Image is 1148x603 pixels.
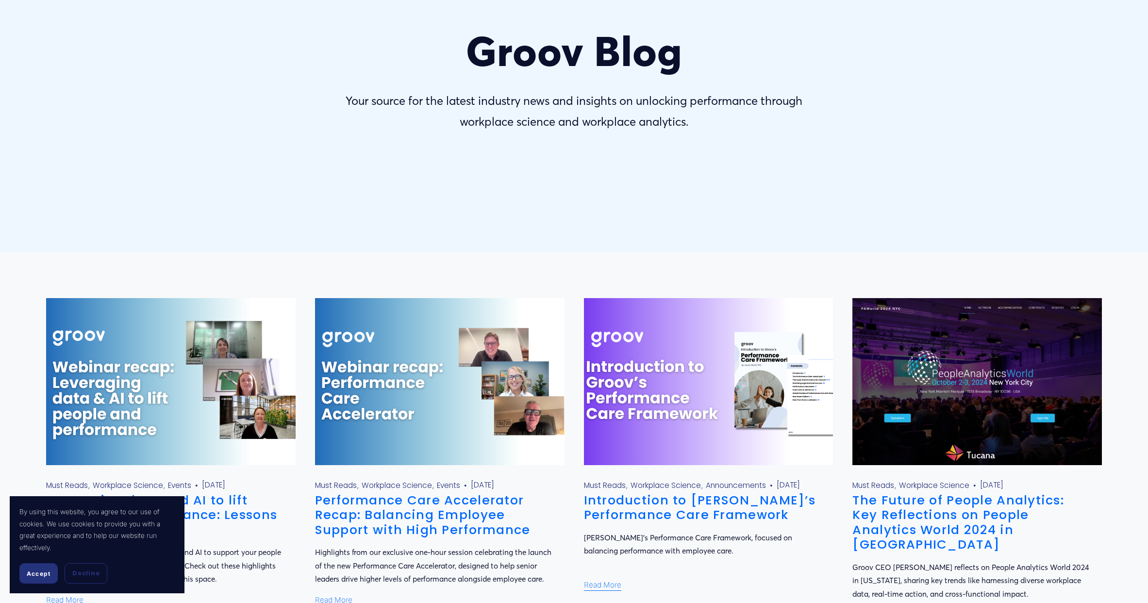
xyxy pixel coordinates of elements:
a: Leveraging data and AI to lift people and performance: Lessons from the frontlines [46,491,278,538]
a: Read More [584,571,621,592]
p: Highlights from our exclusive one-hour session celebrating the launch of the new Performance Care... [315,546,552,586]
p: By using this website, you agree to our use of cookies. We use cookies to provide you with a grea... [19,506,175,553]
img: Leveraging data and AI to lift people and performance: Lessons from the frontlines [45,298,297,466]
a: The Future of People Analytics: Key Reflections on People Analytics World 2024 in [GEOGRAPHIC_DATA] [852,491,1064,553]
img: Performance Care Accelerator Recap: Balancing Employee Support with High Performance [314,298,566,466]
a: Must Reads [46,480,88,490]
a: Must Reads [852,480,894,490]
a: Introduction to [PERSON_NAME]’s Performance Care Framework [584,491,816,524]
img: The Future of People Analytics: Key Reflections on People Analytics World 2024 in NYC [851,298,1103,466]
img: Introduction to Groov’s Performance Care Framework [582,298,834,466]
span: , [88,480,90,490]
span: , [894,480,897,490]
a: Workplace Science [362,480,432,490]
span: Accept [27,570,50,577]
a: Events [168,480,191,490]
a: Must Reads [315,480,357,490]
p: [PERSON_NAME]’s Performance Care Framework, focused on balancing performance with employee care. [584,531,821,558]
span: , [357,480,359,490]
a: Workplace Science [899,480,969,490]
section: Cookie banner [10,496,184,593]
a: Announcements [706,480,766,490]
span: , [701,480,703,490]
a: Workplace Science [93,480,163,490]
span: Decline [72,569,100,578]
time: [DATE] [471,483,494,487]
a: Events [437,480,460,490]
a: Performance Care Accelerator Recap: Balancing Employee Support with High Performance [315,491,531,538]
p: Your source for the latest industry news and insights on unlocking performance through workplace ... [320,91,828,133]
span: , [626,480,628,490]
time: [DATE] [980,483,1003,487]
button: Accept [19,563,58,584]
h1: Groov Blog [320,29,828,74]
span: , [163,480,166,490]
time: [DATE] [202,483,225,487]
span: , [432,480,434,490]
a: Workplace Science [631,480,701,490]
time: [DATE] [777,483,800,487]
p: Groov CEO [PERSON_NAME] reflects on People Analytics World 2024 in [US_STATE], sharing key trends... [852,561,1089,601]
a: Must Reads [584,480,626,490]
button: Decline [65,563,107,584]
